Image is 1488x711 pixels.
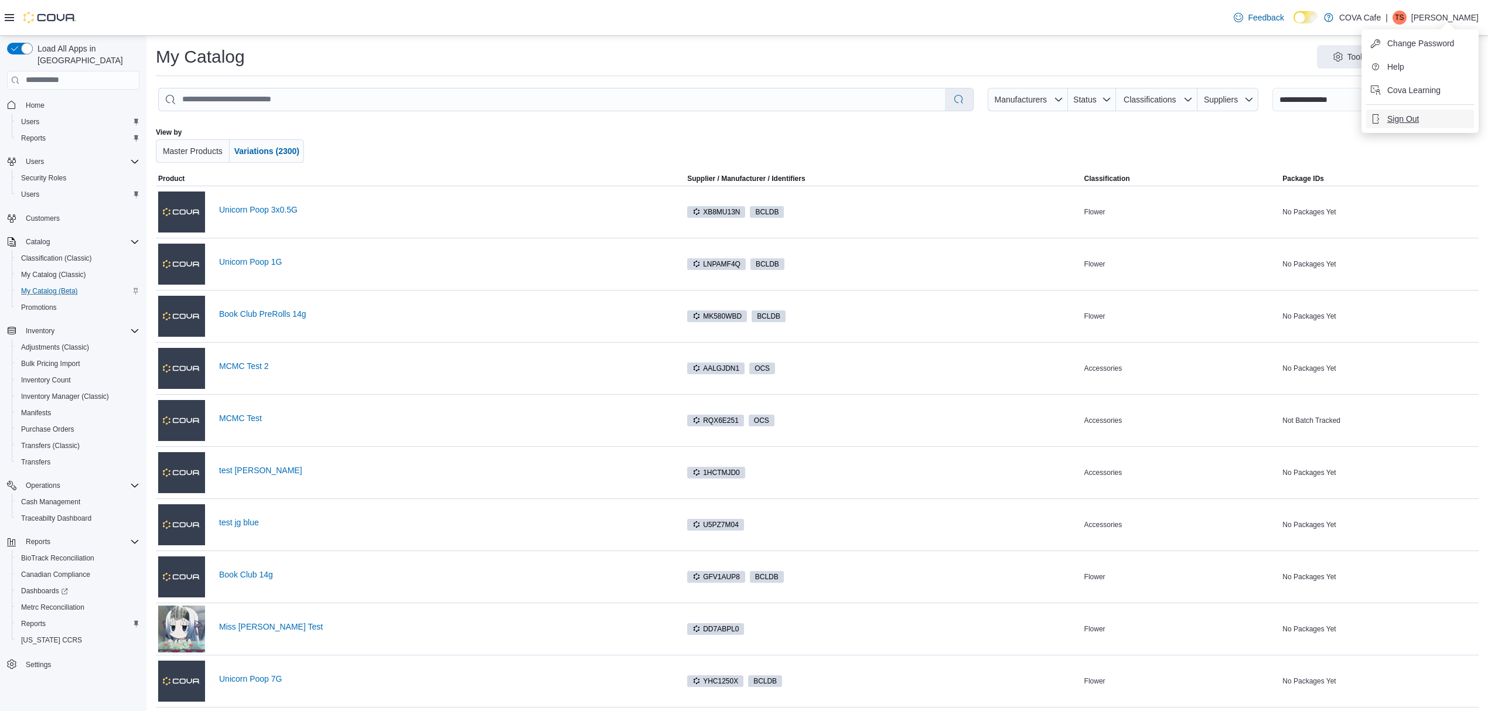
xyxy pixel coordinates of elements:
span: Classification (Classic) [16,251,139,265]
span: Users [21,155,139,169]
img: MCMC Test 2 [158,348,205,389]
span: Metrc Reconciliation [16,600,139,614]
a: MCMC Test 2 [219,361,682,371]
button: BioTrack Reconciliation [12,550,144,566]
button: My Catalog (Classic) [12,266,144,283]
a: Reports [16,131,50,145]
label: View by [156,128,182,137]
img: test jg blue [158,504,205,545]
span: Classification [1084,174,1130,183]
span: Inventory Count [21,375,71,385]
span: Help [1387,61,1404,73]
p: [PERSON_NAME] [1411,11,1479,25]
a: Manifests [16,406,56,420]
span: BCLDB [755,572,779,582]
span: BioTrack Reconciliation [21,553,94,563]
span: Promotions [21,303,57,312]
div: Accessories [1082,466,1281,480]
a: Users [16,115,44,129]
img: Cova [23,12,76,23]
button: Purchase Orders [12,421,144,437]
span: Traceabilty Dashboard [21,514,91,523]
a: [US_STATE] CCRS [16,633,87,647]
img: Unicorn Poop 1G [158,244,205,285]
a: Customers [21,211,64,225]
span: RQX6E251 [687,415,744,426]
a: Settings [21,658,56,672]
span: MK580WBD [692,311,742,322]
span: Users [16,187,139,201]
span: My Catalog (Beta) [21,286,78,296]
span: BioTrack Reconciliation [16,551,139,565]
span: Dashboards [16,584,139,598]
a: Bulk Pricing Import [16,357,85,371]
button: Classifications [1116,88,1197,111]
span: TS [1395,11,1404,25]
button: Users [12,186,144,203]
span: Transfers (Classic) [16,439,139,453]
button: Reports [12,616,144,632]
span: Variations (2300) [234,146,299,156]
span: GFV1AUP8 [692,572,740,582]
span: Adjustments (Classic) [21,343,89,352]
span: Home [21,98,139,112]
a: Dashboards [16,584,73,598]
div: No Packages Yet [1280,570,1479,584]
span: Purchase Orders [21,425,74,434]
span: Reports [16,617,139,631]
div: Flower [1082,257,1281,271]
span: Classification (Classic) [21,254,92,263]
a: BioTrack Reconciliation [16,551,99,565]
a: Feedback [1229,6,1288,29]
img: Unicorn Poop 7G [158,661,205,702]
span: My Catalog (Classic) [21,270,86,279]
span: Inventory [26,326,54,336]
a: Unicorn Poop 3x0.5G [219,205,682,214]
button: Inventory Count [12,372,144,388]
span: BCLDB [750,258,784,270]
span: Reports [21,134,46,143]
div: No Packages Yet [1280,205,1479,219]
span: Operations [26,481,60,490]
a: Unicorn Poop 7G [219,674,682,683]
button: Help [1366,57,1474,76]
button: Inventory [2,323,144,339]
button: Reports [21,535,55,549]
a: Cash Management [16,495,85,509]
button: Reports [12,130,144,146]
span: Bulk Pricing Import [21,359,80,368]
span: Cova Learning [1387,84,1441,96]
button: Change Password [1366,34,1474,53]
div: No Packages Yet [1280,518,1479,532]
span: Reports [21,535,139,549]
button: Cova Learning [1366,81,1474,100]
button: Catalog [21,235,54,249]
span: Inventory [21,324,139,338]
div: Accessories [1082,413,1281,428]
nav: Complex example [7,92,139,703]
span: Feedback [1248,12,1284,23]
a: Adjustments (Classic) [16,340,94,354]
span: GFV1AUP8 [687,571,745,583]
span: BCLDB [750,206,784,218]
span: U5PZ7M04 [692,519,739,530]
span: LNPAMF4Q [687,258,746,270]
a: My Catalog (Classic) [16,268,91,282]
a: Transfers (Classic) [16,439,84,453]
h1: My Catalog [156,45,245,69]
span: Tools [1347,51,1367,63]
span: Reports [26,537,50,546]
div: No Packages Yet [1280,309,1479,323]
div: Flower [1082,570,1281,584]
button: Master Products [156,139,230,163]
button: Manufacturers [988,88,1067,111]
div: No Packages Yet [1280,622,1479,636]
span: BCLDB [755,207,779,217]
button: Settings [2,655,144,672]
span: BCLDB [750,571,784,583]
a: Purchase Orders [16,422,79,436]
div: No Packages Yet [1280,361,1479,375]
div: No Packages Yet [1280,674,1479,688]
span: Settings [26,660,51,669]
span: Inventory Manager (Classic) [16,389,139,404]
